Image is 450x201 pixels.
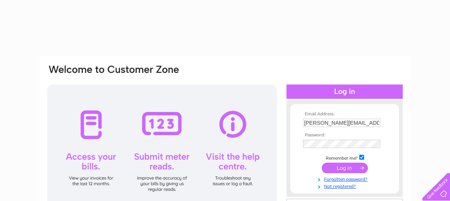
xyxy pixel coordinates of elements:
a: Not registered? [303,182,388,189]
th: Password: [301,133,388,138]
input: Submit [322,163,368,173]
td: Remember me? [301,154,388,161]
a: Forgotten password? [303,175,388,182]
th: Email Address: [301,112,388,117]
